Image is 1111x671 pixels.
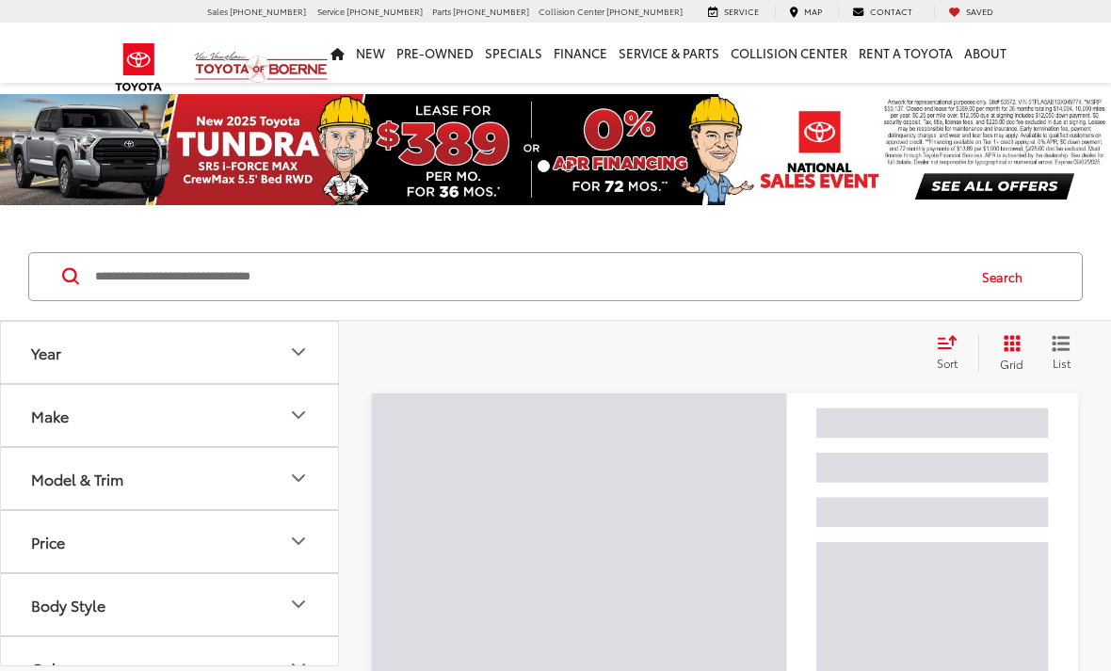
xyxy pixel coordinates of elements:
[966,5,993,17] span: Saved
[317,5,345,17] span: Service
[432,5,451,17] span: Parts
[350,23,391,83] a: New
[694,6,773,18] a: Service
[31,533,65,551] div: Price
[391,23,479,83] a: Pre-Owned
[613,23,725,83] a: Service & Parts: Opens in a new tab
[207,5,228,17] span: Sales
[1,448,340,509] button: Model & TrimModel & Trim
[1000,356,1023,372] span: Grid
[104,37,174,98] img: Toyota
[853,23,958,83] a: Rent a Toyota
[194,51,329,84] img: Vic Vaughan Toyota of Boerne
[230,5,306,17] span: [PHONE_NUMBER]
[93,254,964,299] input: Search by Make, Model, or Keyword
[479,23,548,83] a: Specials
[287,404,310,426] div: Make
[31,470,123,487] div: Model & Trim
[804,5,822,17] span: Map
[1052,355,1071,371] span: List
[958,23,1012,83] a: About
[775,6,836,18] a: Map
[1,511,340,572] button: PricePrice
[453,5,529,17] span: [PHONE_NUMBER]
[325,23,350,83] a: Home
[539,5,604,17] span: Collision Center
[978,334,1038,372] button: Grid View
[548,23,613,83] a: Finance
[31,596,105,614] div: Body Style
[31,343,61,361] div: Year
[287,593,310,615] div: Body Style
[927,334,978,372] button: Select sort value
[870,5,912,17] span: Contact
[1,322,340,383] button: YearYear
[287,467,310,489] div: Model & Trim
[287,530,310,552] div: Price
[964,253,1050,300] button: Search
[934,6,1007,18] a: My Saved Vehicles
[606,5,683,17] span: [PHONE_NUMBER]
[838,6,926,18] a: Contact
[937,355,958,371] span: Sort
[287,341,310,363] div: Year
[725,23,853,83] a: Collision Center
[346,5,423,17] span: [PHONE_NUMBER]
[1038,334,1085,372] button: List View
[1,385,340,446] button: MakeMake
[31,407,69,424] div: Make
[1,574,340,635] button: Body StyleBody Style
[724,5,759,17] span: Service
